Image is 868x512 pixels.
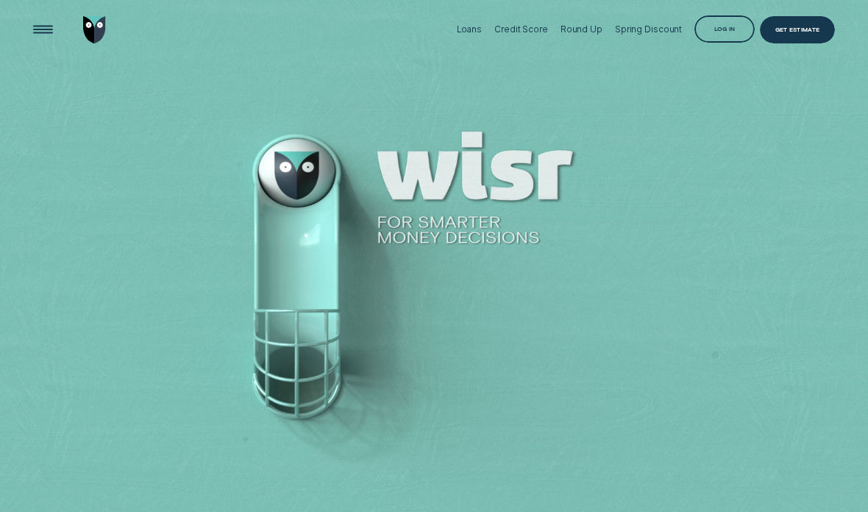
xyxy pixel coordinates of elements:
[29,16,57,43] button: Open Menu
[494,24,548,35] div: Credit Score
[561,24,602,35] div: Round Up
[457,24,482,35] div: Loans
[615,24,682,35] div: Spring Discount
[83,16,106,43] img: Wisr
[760,16,835,43] a: Get Estimate
[694,15,755,43] button: Log in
